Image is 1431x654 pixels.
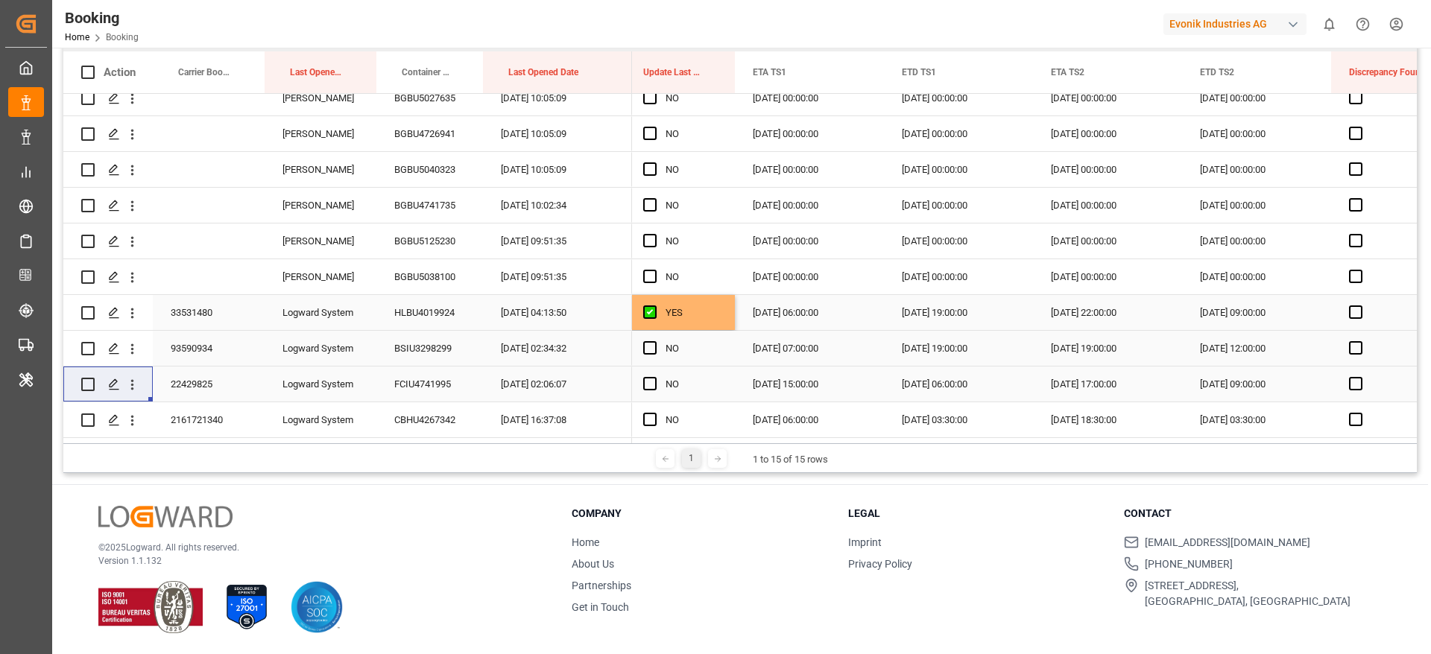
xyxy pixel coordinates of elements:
[884,188,1033,223] div: [DATE] 00:00:00
[63,295,632,331] div: Press SPACE to select this row.
[265,402,376,437] div: Logward System
[508,67,578,77] span: Last Opened Date
[1182,116,1331,151] div: [DATE] 00:00:00
[376,402,483,437] div: CBHU4267342
[265,366,376,401] div: Logward System
[735,223,884,258] div: [DATE] 00:00:00
[402,67,452,77] span: Container No.
[884,152,1033,187] div: [DATE] 00:00:00
[884,80,1033,115] div: [DATE] 00:00:00
[153,331,265,366] div: 93590934
[1312,7,1346,41] button: show 0 new notifications
[63,331,632,366] div: Press SPACE to select this row.
[483,80,632,115] div: [DATE] 10:05:09
[666,331,717,366] div: NO
[104,66,136,79] div: Action
[376,259,483,294] div: BGBU5038100
[65,32,89,42] a: Home
[848,506,1106,521] h3: Legal
[902,67,936,77] span: ETD TS1
[572,580,631,591] a: Partnerships
[483,223,632,258] div: [DATE] 09:51:35
[666,117,717,151] div: NO
[63,152,632,188] div: Press SPACE to select this row.
[63,188,632,223] div: Press SPACE to select this row.
[572,601,629,613] a: Get in Touch
[1182,188,1331,223] div: [DATE] 00:00:00
[63,223,632,259] div: Press SPACE to select this row.
[1163,13,1307,35] div: Evonik Industries AG
[153,402,265,437] div: 2161721340
[735,366,884,401] div: [DATE] 15:00:00
[98,506,233,527] img: Logward Logo
[735,80,884,115] div: [DATE] 00:00:00
[290,67,345,77] span: Last Opened By
[1182,366,1331,401] div: [DATE] 09:00:00
[483,402,632,437] div: [DATE] 16:37:08
[735,188,884,223] div: [DATE] 00:00:00
[666,403,717,437] div: NO
[265,80,376,115] div: [PERSON_NAME]
[735,259,884,294] div: [DATE] 00:00:00
[666,153,717,187] div: NO
[65,7,139,29] div: Booking
[666,367,717,401] div: NO
[848,536,882,548] a: Imprint
[98,581,203,633] img: ISO 9001 & ISO 14001 Certification
[1182,331,1331,366] div: [DATE] 12:00:00
[376,116,483,151] div: BGBU4726941
[265,331,376,366] div: Logward System
[1145,556,1233,572] span: [PHONE_NUMBER]
[376,152,483,187] div: BGBU5040323
[376,331,483,366] div: BSIU3298299
[63,402,632,438] div: Press SPACE to select this row.
[572,558,614,570] a: About Us
[1349,67,1426,77] span: Discrepancy Found
[376,366,483,401] div: FCIU4741995
[1033,366,1182,401] div: [DATE] 17:00:00
[376,223,483,258] div: BGBU5125230
[265,295,376,330] div: Logward System
[735,116,884,151] div: [DATE] 00:00:00
[1182,223,1331,258] div: [DATE] 00:00:00
[153,295,265,330] div: 33531480
[1051,67,1084,77] span: ETA TS2
[682,449,701,468] div: 1
[753,67,786,77] span: ETA TS1
[376,80,483,115] div: BGBU5027635
[1182,402,1331,437] div: [DATE] 03:30:00
[483,152,632,187] div: [DATE] 10:05:09
[884,223,1033,258] div: [DATE] 00:00:00
[265,223,376,258] div: [PERSON_NAME]
[265,116,376,151] div: [PERSON_NAME]
[63,80,632,116] div: Press SPACE to select this row.
[153,366,265,401] div: 22429825
[1033,80,1182,115] div: [DATE] 00:00:00
[265,152,376,187] div: [PERSON_NAME]
[178,67,233,77] span: Carrier Booking No.
[884,295,1033,330] div: [DATE] 19:00:00
[735,152,884,187] div: [DATE] 00:00:00
[1182,152,1331,187] div: [DATE] 00:00:00
[376,188,483,223] div: BGBU4741735
[735,295,884,330] div: [DATE] 06:00:00
[884,402,1033,437] div: [DATE] 03:30:00
[483,188,632,223] div: [DATE] 10:02:34
[884,259,1033,294] div: [DATE] 00:00:00
[63,366,632,402] div: Press SPACE to select this row.
[666,81,717,115] div: NO
[1145,535,1310,550] span: [EMAIL_ADDRESS][DOMAIN_NAME]
[1182,295,1331,330] div: [DATE] 09:00:00
[483,295,632,330] div: [DATE] 04:13:50
[265,259,376,294] div: [PERSON_NAME]
[884,116,1033,151] div: [DATE] 00:00:00
[1033,259,1182,294] div: [DATE] 00:00:00
[1182,259,1331,294] div: [DATE] 00:00:00
[1124,506,1382,521] h3: Contact
[483,331,632,366] div: [DATE] 02:34:32
[572,536,599,548] a: Home
[666,260,717,294] div: NO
